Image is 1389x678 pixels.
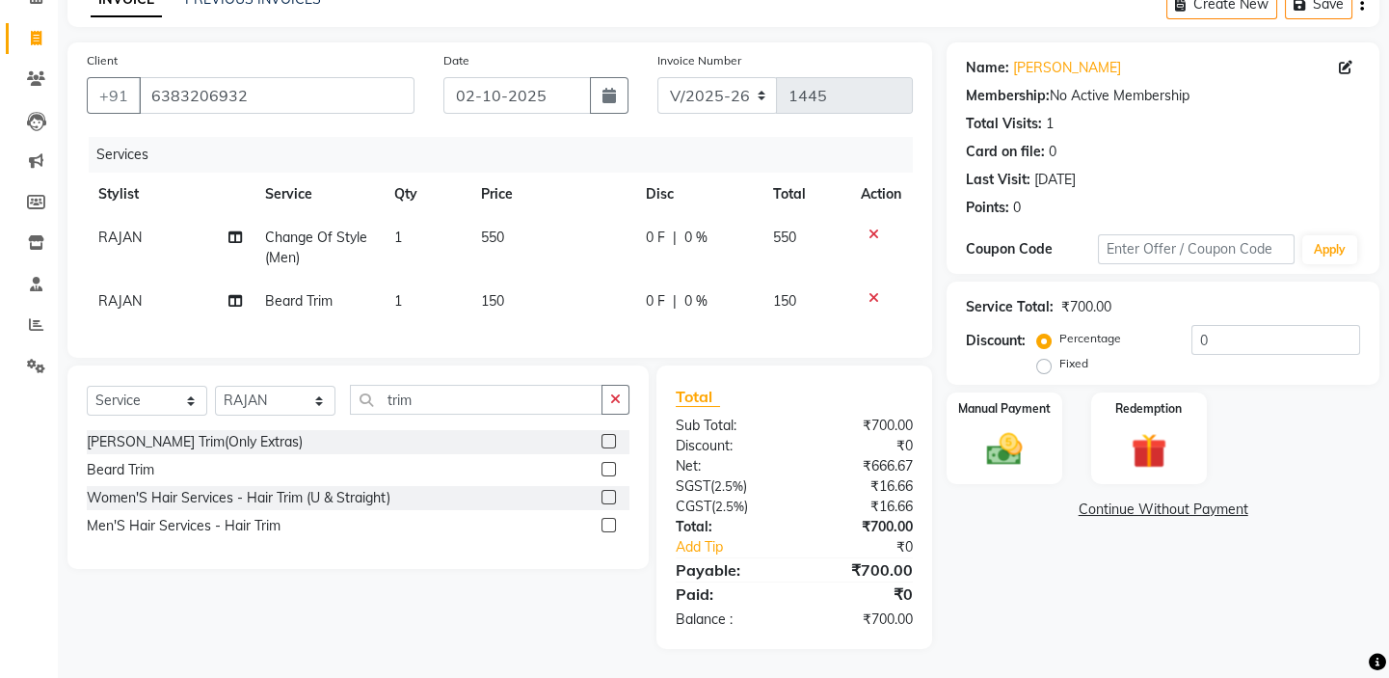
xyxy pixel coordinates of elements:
[975,429,1033,470] img: _cash.svg
[714,478,743,494] span: 2.5%
[794,476,927,497] div: ₹16.66
[633,173,761,216] th: Disc
[89,137,927,173] div: Services
[683,291,707,312] span: 0 %
[794,583,927,606] div: ₹0
[715,499,744,514] span: 2.5%
[966,86,1360,106] div: No Active Membership
[645,228,664,248] span: 0 F
[383,173,468,216] th: Qty
[672,291,676,312] span: |
[661,497,794,517] div: ( )
[773,292,796,310] span: 150
[87,488,390,508] div: Women'S Hair Services - Hair Trim (U & Straight)
[966,239,1097,259] div: Coupon Code
[966,86,1050,106] div: Membership:
[661,558,794,582] div: Payable:
[645,291,664,312] span: 0 F
[661,517,794,537] div: Total:
[958,400,1051,418] label: Manual Payment
[481,229,504,246] span: 550
[469,173,634,216] th: Price
[139,77,414,114] input: Search by Name/Mobile/Email/Code
[98,292,142,310] span: RAJAN
[849,173,913,216] th: Action
[443,52,469,69] label: Date
[966,198,1009,218] div: Points:
[966,297,1054,317] div: Service Total:
[794,558,927,582] div: ₹700.00
[661,537,816,557] a: Add Tip
[1302,235,1357,264] button: Apply
[87,432,303,452] div: [PERSON_NAME] Trim(Only Extras)
[657,52,741,69] label: Invoice Number
[794,416,927,436] div: ₹700.00
[1115,400,1182,418] label: Redemption
[1059,330,1121,347] label: Percentage
[794,436,927,456] div: ₹0
[794,610,927,630] div: ₹700.00
[1013,58,1121,78] a: [PERSON_NAME]
[87,460,154,480] div: Beard Trim
[966,170,1030,190] div: Last Visit:
[87,77,141,114] button: +91
[87,52,118,69] label: Client
[481,292,504,310] span: 150
[816,537,927,557] div: ₹0
[676,387,720,407] span: Total
[1120,429,1178,474] img: _gift.svg
[950,500,1376,520] a: Continue Without Payment
[966,142,1045,162] div: Card on file:
[1046,114,1054,134] div: 1
[966,58,1009,78] div: Name:
[683,228,707,248] span: 0 %
[394,292,402,310] span: 1
[1049,142,1056,162] div: 0
[676,477,710,495] span: SGST
[661,476,794,497] div: ( )
[773,229,796,246] span: 550
[254,173,383,216] th: Service
[1061,297,1111,317] div: ₹700.00
[661,416,794,436] div: Sub Total:
[350,385,602,415] input: Search or Scan
[661,610,794,630] div: Balance :
[966,114,1042,134] div: Total Visits:
[394,229,402,246] span: 1
[661,583,794,606] div: Paid:
[1098,234,1295,264] input: Enter Offer / Coupon Code
[966,331,1026,351] div: Discount:
[87,173,254,216] th: Stylist
[672,228,676,248] span: |
[1059,355,1088,372] label: Fixed
[794,456,927,476] div: ₹666.67
[265,292,333,310] span: Beard Trim
[1034,170,1076,190] div: [DATE]
[761,173,849,216] th: Total
[661,456,794,476] div: Net:
[794,517,927,537] div: ₹700.00
[676,498,711,515] span: CGST
[265,229,367,266] span: Change Of Style (Men)
[661,436,794,456] div: Discount:
[1013,198,1021,218] div: 0
[87,516,280,536] div: Men'S Hair Services - Hair Trim
[98,229,142,246] span: RAJAN
[794,497,927,517] div: ₹16.66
